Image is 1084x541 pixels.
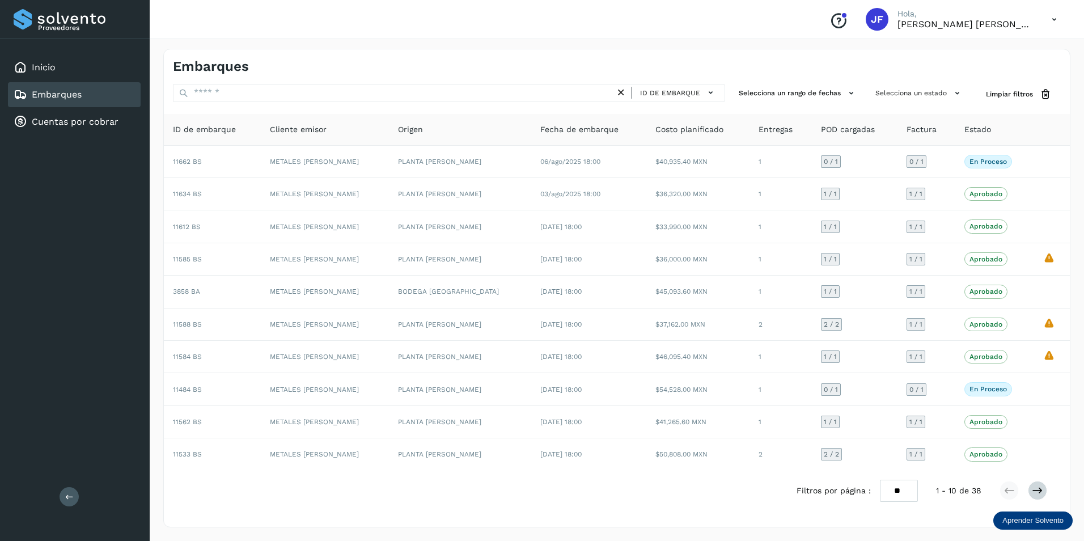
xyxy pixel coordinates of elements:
span: 1 - 10 de 38 [936,485,981,497]
span: 11533 BS [173,450,202,458]
span: Fecha de embarque [540,124,619,136]
span: 1 / 1 [824,288,837,295]
td: BODEGA [GEOGRAPHIC_DATA] [389,276,531,308]
td: $37,162.00 MXN [646,308,750,341]
td: 1 [750,146,812,178]
div: Embarques [8,82,141,107]
td: $41,265.60 MXN [646,406,750,438]
td: 1 [750,406,812,438]
span: 1 / 1 [824,256,837,263]
span: 1 / 1 [824,419,837,425]
p: Aprobado [969,450,1002,458]
td: $40,935.40 MXN [646,146,750,178]
td: 2 [750,438,812,470]
span: 11585 BS [173,255,202,263]
p: Hola, [897,9,1034,19]
td: METALES [PERSON_NAME] [261,146,389,178]
p: JOSE FUENTES HERNANDEZ [897,19,1034,29]
td: $36,000.00 MXN [646,243,750,276]
span: 1 / 1 [909,256,922,263]
td: PLANTA [PERSON_NAME] [389,373,531,405]
td: 1 [750,178,812,210]
span: 11634 BS [173,190,202,198]
span: [DATE] 18:00 [540,353,582,361]
td: 1 [750,243,812,276]
td: METALES [PERSON_NAME] [261,406,389,438]
td: 1 [750,373,812,405]
span: [DATE] 18:00 [540,386,582,394]
span: 0 / 1 [824,158,838,165]
td: METALES [PERSON_NAME] [261,341,389,373]
span: 11484 BS [173,386,202,394]
span: 2 / 2 [824,321,839,328]
span: Costo planificado [655,124,723,136]
td: PLANTA [PERSON_NAME] [389,146,531,178]
span: 11584 BS [173,353,202,361]
button: Limpiar filtros [977,84,1061,105]
td: METALES [PERSON_NAME] [261,308,389,341]
span: 0 / 1 [909,158,924,165]
span: [DATE] 18:00 [540,320,582,328]
span: 1 / 1 [909,353,922,360]
td: METALES [PERSON_NAME] [261,178,389,210]
span: [DATE] 18:00 [540,223,582,231]
td: 1 [750,276,812,308]
span: POD cargadas [821,124,875,136]
td: METALES [PERSON_NAME] [261,373,389,405]
span: [DATE] 18:00 [540,418,582,426]
td: $46,095.40 MXN [646,341,750,373]
span: 1 / 1 [909,451,922,458]
span: 1 / 1 [824,191,837,197]
span: 1 / 1 [909,191,922,197]
p: Proveedores [38,24,136,32]
span: [DATE] 18:00 [540,288,582,295]
span: [DATE] 18:00 [540,450,582,458]
button: Selecciona un rango de fechas [734,84,862,103]
span: 11662 BS [173,158,202,166]
p: En proceso [969,385,1007,393]
span: 1 / 1 [909,288,922,295]
span: ID de embarque [640,88,700,98]
p: Aprobado [969,320,1002,328]
td: $50,808.00 MXN [646,438,750,470]
td: PLANTA [PERSON_NAME] [389,341,531,373]
span: Origen [398,124,423,136]
p: Aprobado [969,222,1002,230]
td: $45,093.60 MXN [646,276,750,308]
p: Aprender Solvento [1002,516,1064,525]
span: 1 / 1 [909,419,922,425]
p: Aprobado [969,353,1002,361]
td: METALES [PERSON_NAME] [261,276,389,308]
td: PLANTA [PERSON_NAME] [389,243,531,276]
a: Cuentas por cobrar [32,116,118,127]
span: 1 / 1 [909,223,922,230]
span: Factura [907,124,937,136]
span: 2 / 2 [824,451,839,458]
span: Entregas [759,124,793,136]
div: Inicio [8,55,141,80]
td: 2 [750,308,812,341]
p: Aprobado [969,255,1002,263]
td: METALES [PERSON_NAME] [261,438,389,470]
p: En proceso [969,158,1007,166]
span: 11588 BS [173,320,202,328]
span: [DATE] 18:00 [540,255,582,263]
span: 1 / 1 [824,353,837,360]
div: Aprender Solvento [993,512,1073,530]
td: PLANTA [PERSON_NAME] [389,308,531,341]
td: $33,990.00 MXN [646,210,750,243]
span: 0 / 1 [909,386,924,393]
span: Estado [964,124,991,136]
span: 11612 BS [173,223,201,231]
span: 3858 BA [173,288,200,295]
span: 06/ago/2025 18:00 [540,158,600,166]
span: ID de embarque [173,124,236,136]
div: Cuentas por cobrar [8,109,141,134]
td: $54,528.00 MXN [646,373,750,405]
span: 03/ago/2025 18:00 [540,190,600,198]
p: Aprobado [969,288,1002,295]
td: 1 [750,341,812,373]
td: METALES [PERSON_NAME] [261,243,389,276]
td: PLANTA [PERSON_NAME] [389,210,531,243]
span: 0 / 1 [824,386,838,393]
